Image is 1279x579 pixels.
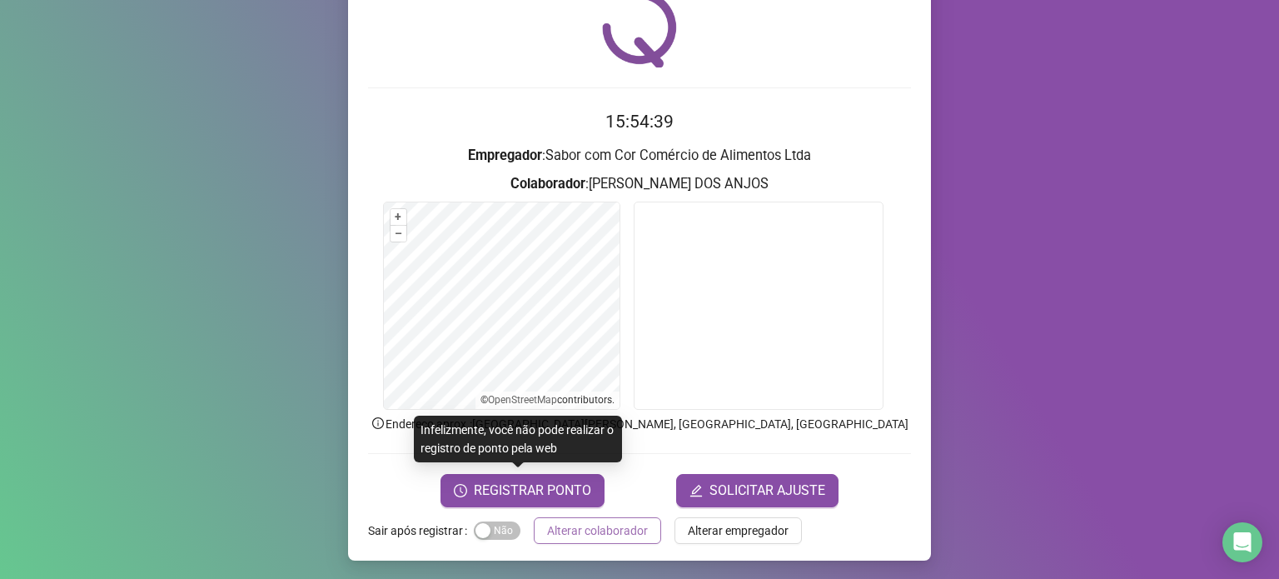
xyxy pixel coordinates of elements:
[391,209,406,225] button: +
[368,517,474,544] label: Sair após registrar
[1222,522,1262,562] div: Open Intercom Messenger
[368,415,911,433] p: Endereço aprox. : [GEOGRAPHIC_DATA][PERSON_NAME], [GEOGRAPHIC_DATA], [GEOGRAPHIC_DATA]
[676,474,839,507] button: editSOLICITAR AJUSTE
[454,484,467,497] span: clock-circle
[414,416,622,462] div: Infelizmente, você não pode realizar o registro de ponto pela web
[488,394,557,406] a: OpenStreetMap
[391,226,406,242] button: –
[368,173,911,195] h3: : [PERSON_NAME] DOS ANJOS
[605,112,674,132] time: 15:54:39
[510,176,585,192] strong: Colaborador
[440,474,605,507] button: REGISTRAR PONTO
[480,394,615,406] li: © contributors.
[674,517,802,544] button: Alterar empregador
[534,517,661,544] button: Alterar colaborador
[689,484,703,497] span: edit
[368,145,911,167] h3: : Sabor com Cor Comércio de Alimentos Ltda
[468,147,542,163] strong: Empregador
[371,416,386,431] span: info-circle
[547,522,648,540] span: Alterar colaborador
[688,522,789,540] span: Alterar empregador
[709,481,825,501] span: SOLICITAR AJUSTE
[474,481,591,501] span: REGISTRAR PONTO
